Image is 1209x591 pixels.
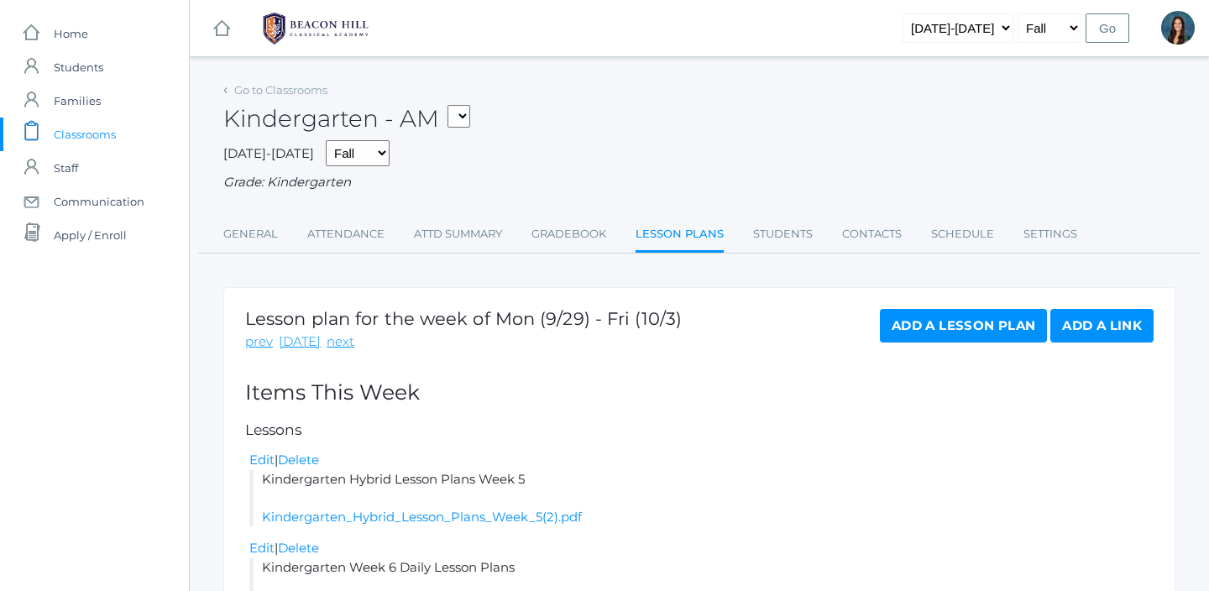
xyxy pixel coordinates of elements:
a: Gradebook [531,217,606,251]
a: Edit [249,452,275,468]
span: Classrooms [54,118,116,151]
li: Kindergarten Hybrid Lesson Plans Week 5 [249,470,1154,527]
a: Kindergarten_Hybrid_Lesson_Plans_Week_5(2).pdf [262,509,582,525]
span: Communication [54,185,144,218]
a: Delete [278,540,319,556]
a: Lesson Plans [636,217,724,254]
img: 1_BHCALogos-05.png [253,8,379,50]
a: next [327,332,354,352]
div: | [249,539,1154,558]
h1: Lesson plan for the week of Mon (9/29) - Fri (10/3) [245,309,682,328]
span: Apply / Enroll [54,218,127,252]
h5: Lessons [245,422,1154,438]
a: Add a Lesson Plan [880,309,1047,343]
a: Attd Summary [414,217,502,251]
h2: Kindergarten - AM [223,106,470,132]
input: Go [1086,13,1129,43]
a: prev [245,332,273,352]
a: Attendance [307,217,385,251]
span: [DATE]-[DATE] [223,145,314,161]
div: | [249,451,1154,470]
h2: Items This Week [245,381,1154,405]
a: Students [753,217,813,251]
a: Settings [1023,217,1077,251]
span: Home [54,17,88,50]
div: Grade: Kindergarten [223,173,1175,192]
a: Edit [249,540,275,556]
a: Schedule [931,217,994,251]
span: Staff [54,151,78,185]
a: Contacts [842,217,902,251]
div: Jordyn Dewey [1161,11,1195,44]
a: [DATE] [279,332,321,352]
a: Delete [278,452,319,468]
a: General [223,217,278,251]
a: Go to Classrooms [234,83,327,97]
a: Add a Link [1050,309,1154,343]
span: Students [54,50,103,84]
span: Families [54,84,101,118]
